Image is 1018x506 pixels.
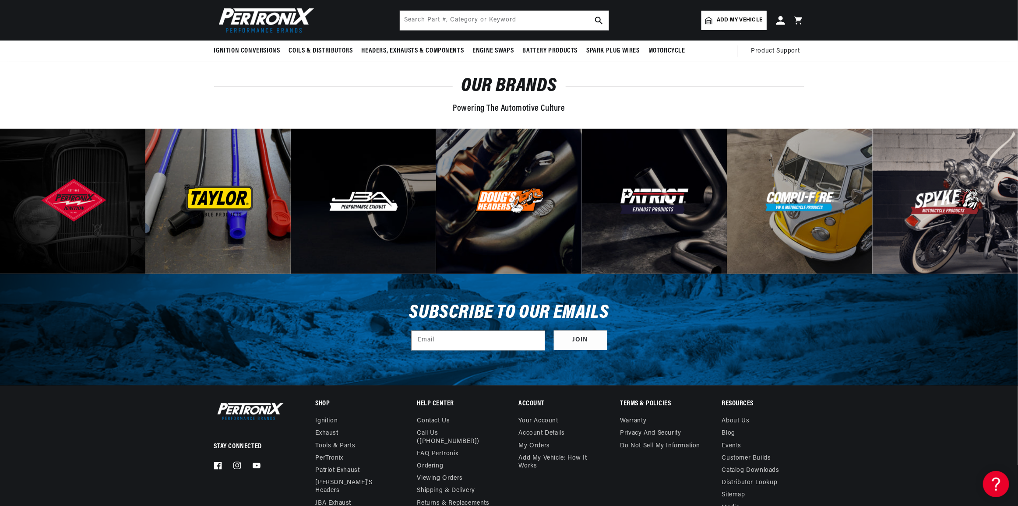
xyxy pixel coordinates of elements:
h2: Our brands [214,78,804,95]
a: Add My Vehicle: How It Works [519,452,601,472]
p: Stay Connected [214,442,287,451]
a: Call Us ([PHONE_NUMBER]) [417,427,493,447]
a: Contact us [417,417,450,427]
a: Exhaust [316,427,338,439]
summary: Engine Swaps [468,41,518,61]
input: Email [412,331,545,350]
summary: Headers, Exhausts & Components [357,41,468,61]
a: Your account [519,417,558,427]
span: Product Support [751,46,800,56]
a: Blog [722,427,735,439]
span: Engine Swaps [473,46,514,56]
a: Account details [519,427,565,439]
a: Do not sell my information [620,440,701,452]
a: Add my vehicle [701,11,766,30]
a: Ignition [316,417,338,427]
a: About Us [722,417,750,427]
button: search button [589,11,609,30]
span: Add my vehicle [717,16,762,25]
summary: Motorcycle [644,41,690,61]
a: Shipping & Delivery [417,485,475,497]
a: Customer Builds [722,452,771,464]
a: Ordering [417,460,444,472]
span: Powering The Automotive Culture [453,104,565,113]
summary: Spark Plug Wires [582,41,644,61]
span: Motorcycle [648,46,685,56]
summary: Product Support [751,41,804,62]
a: Events [722,440,742,452]
a: Warranty [620,417,647,427]
a: FAQ Pertronix [417,448,458,460]
a: Privacy and Security [620,427,681,439]
span: Coils & Distributors [289,46,353,56]
span: Spark Plug Wires [586,46,640,56]
summary: Ignition Conversions [214,41,285,61]
a: Tools & Parts [316,440,356,452]
input: Search Part #, Category or Keyword [400,11,609,30]
a: [PERSON_NAME]'s Headers [316,477,391,497]
summary: Coils & Distributors [285,41,357,61]
button: Subscribe [554,330,607,350]
a: Distributor Lookup [722,477,778,489]
span: Ignition Conversions [214,46,280,56]
a: Patriot Exhaust [316,464,360,477]
img: Pertronix [214,401,284,422]
span: Battery Products [523,46,578,56]
img: Pertronix [214,5,315,35]
span: Headers, Exhausts & Components [362,46,464,56]
summary: Battery Products [518,41,582,61]
a: My orders [519,440,550,452]
h3: Subscribe to our emails [409,305,609,321]
a: PerTronix [316,452,343,464]
a: Viewing Orders [417,472,463,485]
a: Sitemap [722,489,745,501]
a: Catalog Downloads [722,464,779,477]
